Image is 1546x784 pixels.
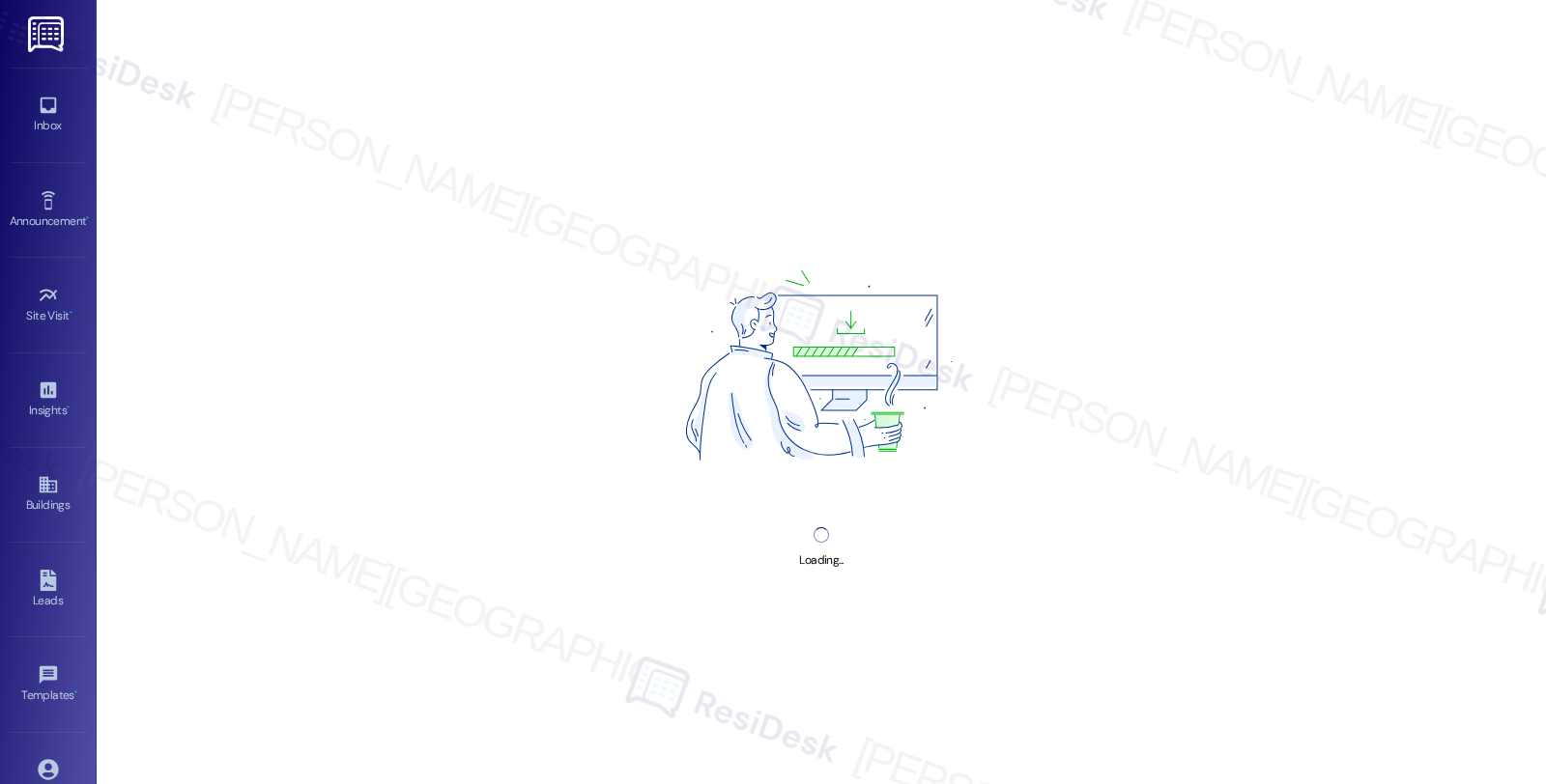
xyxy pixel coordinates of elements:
[10,279,87,331] a: Site Visit •
[28,16,68,52] img: ResiDesk Logo
[10,89,87,141] a: Inbox
[10,564,87,616] a: Leads
[70,306,72,320] span: •
[67,401,70,414] span: •
[10,658,87,711] a: Templates •
[10,468,87,520] a: Buildings
[10,374,87,426] a: Insights •
[799,550,843,571] div: Loading...
[74,686,77,699] span: •
[86,211,89,225] span: •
